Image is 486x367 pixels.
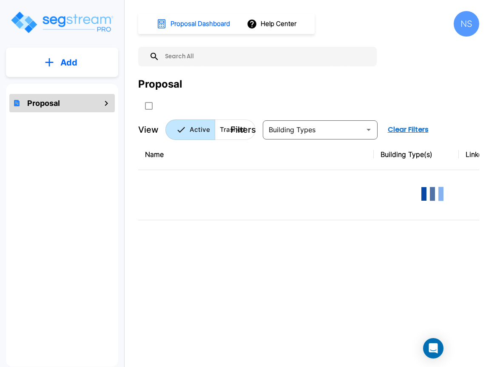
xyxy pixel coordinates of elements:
[10,10,114,34] img: Logo
[6,50,118,75] button: Add
[60,56,77,69] p: Add
[138,123,159,136] p: View
[145,149,367,159] div: Name
[215,119,256,140] button: Trashed
[415,177,449,211] img: Loading
[363,124,375,136] button: Open
[245,16,300,32] button: Help Center
[138,77,182,92] div: Proposal
[384,121,432,138] button: Clear Filters
[140,97,157,114] button: SelectAll
[27,97,60,109] h1: Proposal
[153,15,235,33] button: Proposal Dashboard
[265,124,361,136] input: Building Types
[171,19,230,29] h1: Proposal Dashboard
[220,125,245,135] p: Trashed
[454,11,479,37] div: NS
[165,119,215,140] button: Active
[374,139,459,170] th: Building Type(s)
[159,47,372,66] input: Search All
[165,119,256,140] div: Platform
[190,125,210,135] p: Active
[423,338,443,358] div: Open Intercom Messenger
